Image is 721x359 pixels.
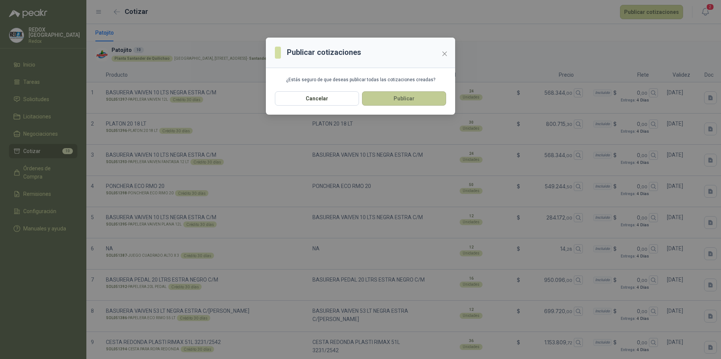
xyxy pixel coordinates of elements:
[275,91,359,106] button: Cancelar
[275,77,446,82] p: ¿Estás seguro de que deseas publicar todas las cotizaciones creadas?
[287,47,361,58] h3: Publicar cotizaciones
[439,48,451,60] button: Close
[442,51,448,57] span: close
[362,91,446,106] button: Publicar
